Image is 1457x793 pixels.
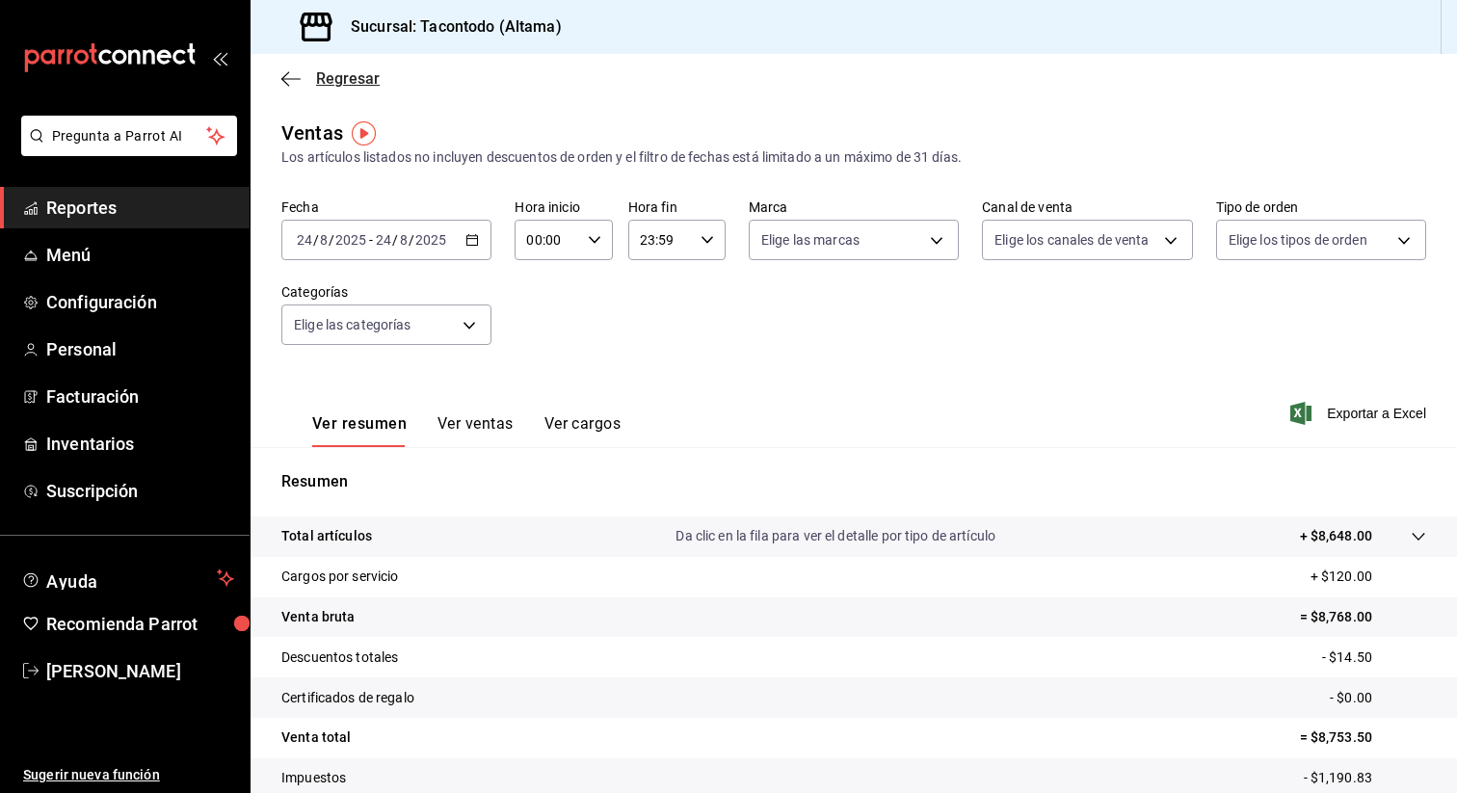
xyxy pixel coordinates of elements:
[46,478,234,504] span: Suscripción
[1311,567,1426,587] p: + $120.00
[334,232,367,248] input: ----
[46,658,234,684] span: [PERSON_NAME]
[46,431,234,457] span: Inventarios
[46,336,234,362] span: Personal
[544,414,622,447] button: Ver cargos
[392,232,398,248] span: /
[1300,607,1426,627] p: = $8,768.00
[319,232,329,248] input: --
[46,383,234,410] span: Facturación
[281,648,398,668] p: Descuentos totales
[296,232,313,248] input: --
[281,119,343,147] div: Ventas
[329,232,334,248] span: /
[312,414,621,447] div: navigation tabs
[1304,768,1426,788] p: - $1,190.83
[369,232,373,248] span: -
[399,232,409,248] input: --
[281,688,414,708] p: Certificados de regalo
[281,768,346,788] p: Impuestos
[46,289,234,315] span: Configuración
[1216,200,1426,214] label: Tipo de orden
[437,414,514,447] button: Ver ventas
[515,200,612,214] label: Hora inicio
[982,200,1192,214] label: Canal de venta
[994,230,1149,250] span: Elige los canales de venta
[281,285,491,299] label: Categorías
[281,607,355,627] p: Venta bruta
[46,611,234,637] span: Recomienda Parrot
[409,232,414,248] span: /
[676,526,995,546] p: Da clic en la fila para ver el detalle por tipo de artículo
[281,147,1426,168] div: Los artículos listados no incluyen descuentos de orden y el filtro de fechas está limitado a un m...
[1322,648,1426,668] p: - $14.50
[1294,402,1426,425] button: Exportar a Excel
[1300,526,1372,546] p: + $8,648.00
[313,232,319,248] span: /
[312,414,407,447] button: Ver resumen
[335,15,562,39] h3: Sucursal: Tacontodo (Altama)
[46,242,234,268] span: Menú
[281,200,491,214] label: Fecha
[281,69,380,88] button: Regresar
[761,230,860,250] span: Elige las marcas
[1229,230,1367,250] span: Elige los tipos de orden
[749,200,959,214] label: Marca
[294,315,411,334] span: Elige las categorías
[281,526,372,546] p: Total artículos
[375,232,392,248] input: --
[21,116,237,156] button: Pregunta a Parrot AI
[52,126,207,146] span: Pregunta a Parrot AI
[46,567,209,590] span: Ayuda
[414,232,447,248] input: ----
[13,140,237,160] a: Pregunta a Parrot AI
[281,567,399,587] p: Cargos por servicio
[352,121,376,145] img: Tooltip marker
[316,69,380,88] span: Regresar
[46,195,234,221] span: Reportes
[628,200,726,214] label: Hora fin
[1330,688,1426,708] p: - $0.00
[23,765,234,785] span: Sugerir nueva función
[281,470,1426,493] p: Resumen
[1300,727,1426,748] p: = $8,753.50
[281,727,351,748] p: Venta total
[212,50,227,66] button: open_drawer_menu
